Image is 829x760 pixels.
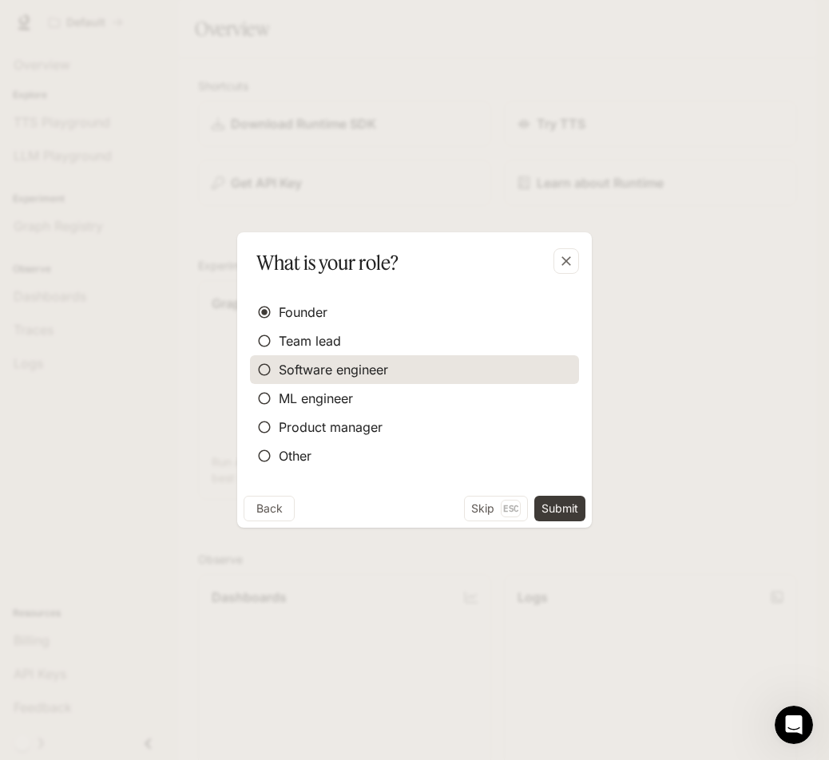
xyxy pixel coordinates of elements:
[256,248,399,277] p: What is your role?
[279,389,353,408] span: ML engineer
[279,446,311,465] span: Other
[279,303,327,322] span: Founder
[244,496,295,521] button: Back
[279,418,383,437] span: Product manager
[279,331,341,350] span: Team lead
[279,360,388,379] span: Software engineer
[464,496,528,521] button: SkipEsc
[534,496,585,521] button: Submit
[501,500,521,517] p: Esc
[775,706,813,744] iframe: Intercom live chat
